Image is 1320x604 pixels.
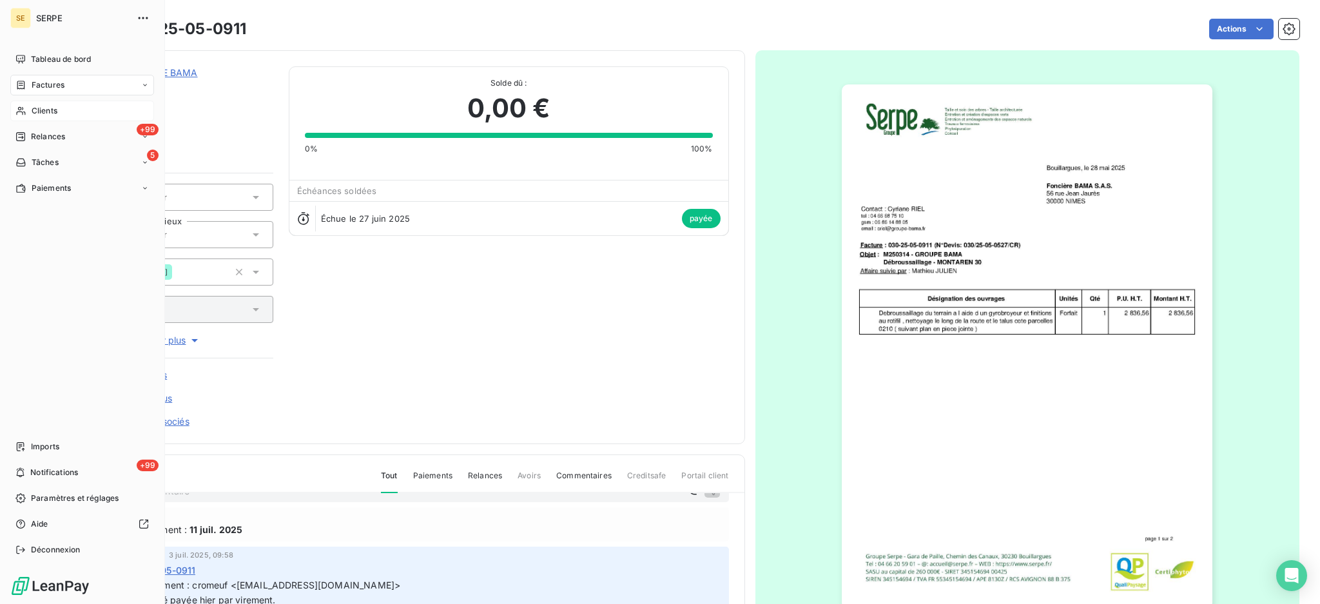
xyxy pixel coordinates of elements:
[627,470,666,492] span: Creditsafe
[189,523,242,536] span: 11 juil. 2025
[413,470,452,492] span: Paiements
[1276,560,1307,591] div: Open Intercom Messenger
[691,143,713,155] span: 100%
[681,470,728,492] span: Portail client
[468,470,502,492] span: Relances
[10,576,90,596] img: Logo LeanPay
[10,126,154,147] a: +99Relances
[30,467,78,478] span: Notifications
[32,105,57,117] span: Clients
[297,186,377,196] span: Échéances soldées
[321,213,410,224] span: Échue le 27 juin 2025
[31,518,48,530] span: Aide
[32,182,71,194] span: Paiements
[467,89,550,128] span: 0,00 €
[10,514,154,534] a: Aide
[1209,19,1274,39] button: Actions
[31,544,81,556] span: Déconnexion
[10,488,154,509] a: Paramètres et réglages
[10,101,154,121] a: Clients
[169,551,233,559] span: 3 juil. 2025, 09:58
[10,436,154,457] a: Imports
[31,492,119,504] span: Paramètres et réglages
[31,131,65,142] span: Relances
[78,333,273,347] button: Voir plus
[518,470,541,492] span: Avoirs
[10,49,154,70] a: Tableau de bord
[381,470,398,493] span: Tout
[32,79,64,91] span: Factures
[137,460,159,471] span: +99
[121,17,246,41] h3: 030-25-05-0911
[150,334,201,347] span: Voir plus
[305,143,318,155] span: 0%
[682,209,721,228] span: payée
[10,8,31,28] div: SE
[101,82,273,92] span: 41BAMA
[305,77,713,89] span: Solde dû :
[36,13,129,23] span: SERPE
[31,54,91,65] span: Tableau de bord
[31,441,59,453] span: Imports
[32,157,59,168] span: Tâches
[10,75,154,95] a: Factures
[137,124,159,135] span: +99
[10,152,154,173] a: 5Tâches
[147,150,159,161] span: 5
[556,470,612,492] span: Commentaires
[10,178,154,199] a: Paiements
